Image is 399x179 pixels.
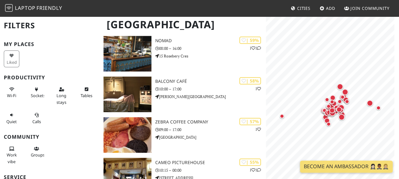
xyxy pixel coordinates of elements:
span: Friendly [37,4,62,11]
h3: Community [4,134,96,140]
button: Calls [29,110,44,127]
h3: Productivity [4,75,96,81]
h3: Cameo Picturehouse [155,160,266,165]
img: LaptopFriendly [5,4,13,12]
div: Map marker [322,100,334,113]
p: [GEOGRAPHIC_DATA] [155,134,266,140]
a: Become an Ambassador 🤵🏻‍♀️🤵🏾‍♂️🤵🏼‍♀️ [300,161,393,173]
span: Quiet [6,119,17,124]
div: Map marker [335,111,348,123]
div: Map marker [326,91,339,104]
div: Map marker [334,80,346,93]
span: Work-friendly tables [81,93,92,98]
div: Map marker [333,103,345,116]
div: Map marker [276,110,288,123]
span: Cities [297,5,310,11]
p: 1 1 [249,167,261,173]
a: Join Community [342,3,392,14]
img: Nomad [103,36,151,71]
div: Map marker [318,105,331,118]
p: 09:00 – 17:00 [155,127,266,133]
span: Video/audio calls [32,119,41,124]
button: Sockets [29,84,44,101]
a: Cities [288,3,313,14]
div: Map marker [326,107,339,119]
div: Map marker [336,91,349,103]
a: Balcony Café | 58% 1 Balcony Café 10:00 – 17:00 [PERSON_NAME][GEOGRAPHIC_DATA] [100,76,266,112]
div: Map marker [331,103,344,116]
button: Long stays [54,84,69,107]
div: Map marker [318,104,331,117]
h3: Zebra Coffee Company [155,119,266,125]
p: 10:15 – 00:00 [155,167,266,173]
div: Map marker [325,100,338,112]
p: 10:00 – 17:00 [155,86,266,92]
div: | 55% [239,158,261,166]
div: Map marker [326,104,338,117]
p: 1 1 [249,45,261,51]
div: | 58% [239,77,261,84]
span: Long stays [57,93,66,105]
a: Nomad | 59% 11 Nomad 08:00 – 16:00 15 Rosebery Cres [100,36,266,71]
span: Add [326,5,335,11]
div: | 57% [239,118,261,125]
div: Map marker [321,114,333,127]
h3: My Places [4,41,96,47]
button: Groups [29,143,44,160]
div: Map marker [319,111,332,123]
p: [PERSON_NAME][GEOGRAPHIC_DATA] [155,94,266,100]
div: Map marker [321,107,333,120]
a: Zebra Coffee Company | 57% 1 Zebra Coffee Company 09:00 – 17:00 [GEOGRAPHIC_DATA] [100,117,266,153]
h1: [GEOGRAPHIC_DATA] [102,16,265,33]
div: Map marker [317,104,330,117]
h3: Balcony Café [155,79,266,84]
button: Tables [79,84,94,101]
div: Map marker [321,93,333,106]
button: Quiet [4,110,19,127]
h2: Filters [4,16,96,35]
a: LaptopFriendly LaptopFriendly [5,3,62,14]
div: Map marker [372,102,385,114]
div: Map marker [321,107,334,119]
p: 08:00 – 16:00 [155,45,266,51]
img: Balcony Café [103,76,151,112]
span: Group tables [31,152,45,158]
div: Map marker [341,95,353,108]
div: Map marker [322,100,335,113]
div: Map marker [330,101,342,114]
div: Map marker [326,96,338,108]
p: 1 [255,126,261,132]
p: 15 Rosebery Cres [155,53,266,59]
a: Add [317,3,338,14]
span: Laptop [15,4,36,11]
span: Stable Wi-Fi [7,93,16,98]
span: Power sockets [31,93,45,98]
button: Work vibe [4,143,19,167]
div: Map marker [363,97,376,109]
button: Wi-Fi [4,84,19,101]
div: Map marker [325,107,338,120]
div: Map marker [322,118,335,130]
span: Join Community [350,5,389,11]
p: 1 [255,86,261,92]
div: Map marker [323,106,336,119]
div: Map marker [335,104,348,117]
img: Zebra Coffee Company [103,117,151,153]
span: People working [7,152,17,164]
